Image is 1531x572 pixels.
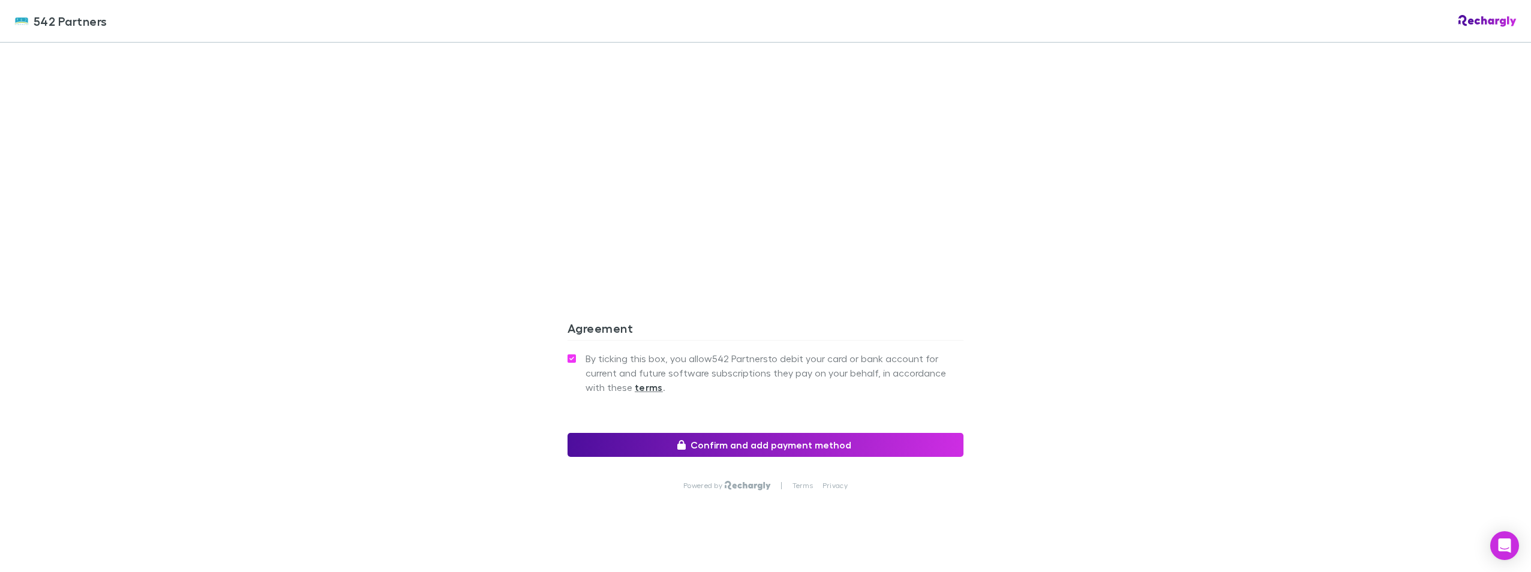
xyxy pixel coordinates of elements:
img: Rechargly Logo [725,481,771,490]
span: 542 Partners [34,12,107,30]
img: 542 Partners's Logo [14,14,29,28]
a: Privacy [822,481,848,490]
h3: Agreement [568,321,963,340]
button: Confirm and add payment method [568,433,963,457]
span: By ticking this box, you allow 542 Partners to debit your card or bank account for current and fu... [586,351,963,395]
a: Terms [792,481,813,490]
img: Rechargly Logo [1458,15,1517,27]
div: Open Intercom Messenger [1490,531,1519,560]
p: Powered by [683,481,725,490]
strong: terms [635,381,663,393]
p: | [780,481,782,490]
